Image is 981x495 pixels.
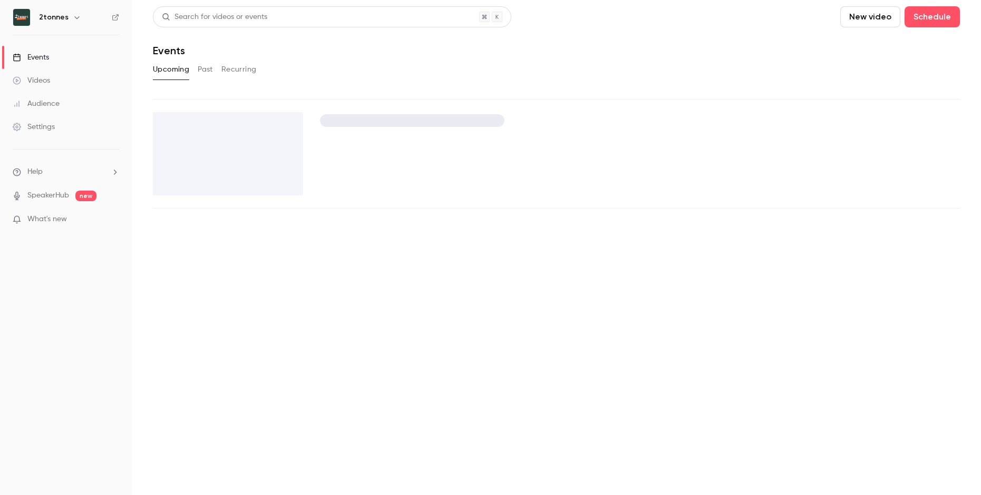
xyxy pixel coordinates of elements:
[153,44,185,57] h1: Events
[13,52,49,63] div: Events
[27,190,69,201] a: SpeakerHub
[905,6,960,27] button: Schedule
[13,166,119,177] li: help-dropdown-opener
[13,98,60,109] div: Audience
[13,9,30,26] img: 2tonnes
[162,12,267,23] div: Search for videos or events
[75,191,96,201] span: new
[13,75,50,86] div: Videos
[27,214,67,225] span: What's new
[198,61,213,78] button: Past
[221,61,257,78] button: Recurring
[13,122,55,132] div: Settings
[39,12,69,23] h6: 2tonnes
[27,166,43,177] span: Help
[153,61,189,78] button: Upcoming
[840,6,900,27] button: New video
